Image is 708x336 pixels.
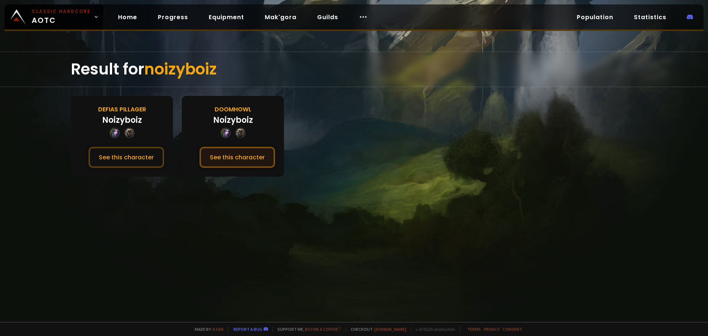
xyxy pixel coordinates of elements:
[71,52,637,87] div: Result for
[102,114,142,126] div: Noizyboiz
[259,10,302,25] a: Mak'gora
[203,10,250,25] a: Equipment
[411,326,455,332] span: v. d752d5 - production
[4,4,103,30] a: Classic HardcoreAOTC
[112,10,143,25] a: Home
[199,147,275,168] button: See this character
[374,326,406,332] a: [DOMAIN_NAME]
[346,326,406,332] span: Checkout
[467,326,481,332] a: Terms
[233,326,262,332] a: Report a bug
[32,8,91,15] small: Classic Hardcore
[98,105,146,114] div: Defias Pillager
[484,326,500,332] a: Privacy
[212,326,223,332] a: a fan
[311,10,344,25] a: Guilds
[571,10,619,25] a: Population
[273,326,341,332] span: Support me,
[215,105,251,114] div: Doomhowl
[190,326,223,332] span: Made by
[144,58,217,80] span: noizyboiz
[503,326,522,332] a: Consent
[628,10,672,25] a: Statistics
[88,147,164,168] button: See this character
[152,10,194,25] a: Progress
[305,326,341,332] a: Buy me a coffee
[32,8,91,26] span: AOTC
[213,114,253,126] div: Noizyboiz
